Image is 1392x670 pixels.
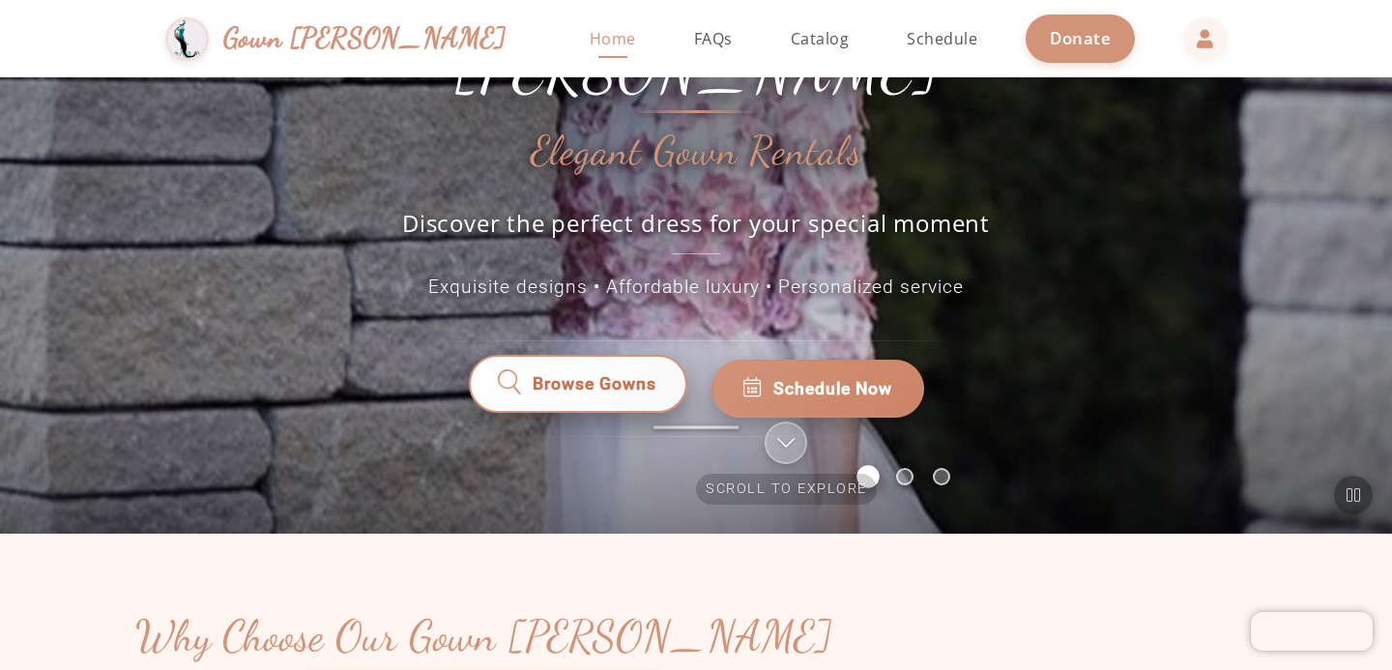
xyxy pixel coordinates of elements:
[531,375,658,401] span: Browse Gowns
[1251,612,1373,651] iframe: Chatra live chat
[165,13,526,66] a: Gown [PERSON_NAME]
[590,28,636,49] span: Home
[135,611,831,663] h2: Why Choose Our Gown [PERSON_NAME]
[382,207,1010,254] p: Discover the perfect dress for your special moment
[1026,15,1135,62] a: Donate
[791,28,850,49] span: Catalog
[223,17,507,59] span: Gown [PERSON_NAME]
[773,371,892,396] span: Schedule Now
[1050,27,1111,49] span: Donate
[261,274,1131,302] p: Exquisite designs • Affordable luxury • Personalized service
[165,17,209,61] img: Gown Gmach Logo
[907,28,977,49] span: Schedule
[531,130,862,174] h2: Elegant Gown Rentals
[696,474,877,505] span: Scroll to explore
[694,28,733,49] span: FAQs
